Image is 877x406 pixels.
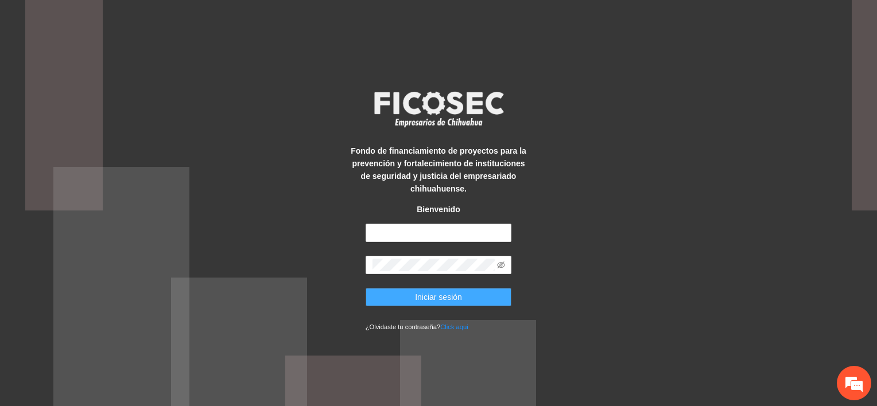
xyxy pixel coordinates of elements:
img: logo [367,88,510,130]
span: Iniciar sesión [415,291,462,303]
strong: Bienvenido [417,205,460,214]
small: ¿Olvidaste tu contraseña? [366,323,468,330]
strong: Fondo de financiamiento de proyectos para la prevención y fortalecimiento de instituciones de seg... [351,146,526,193]
button: Iniciar sesión [366,288,512,306]
span: eye-invisible [497,261,505,269]
a: Click aqui [440,323,468,330]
